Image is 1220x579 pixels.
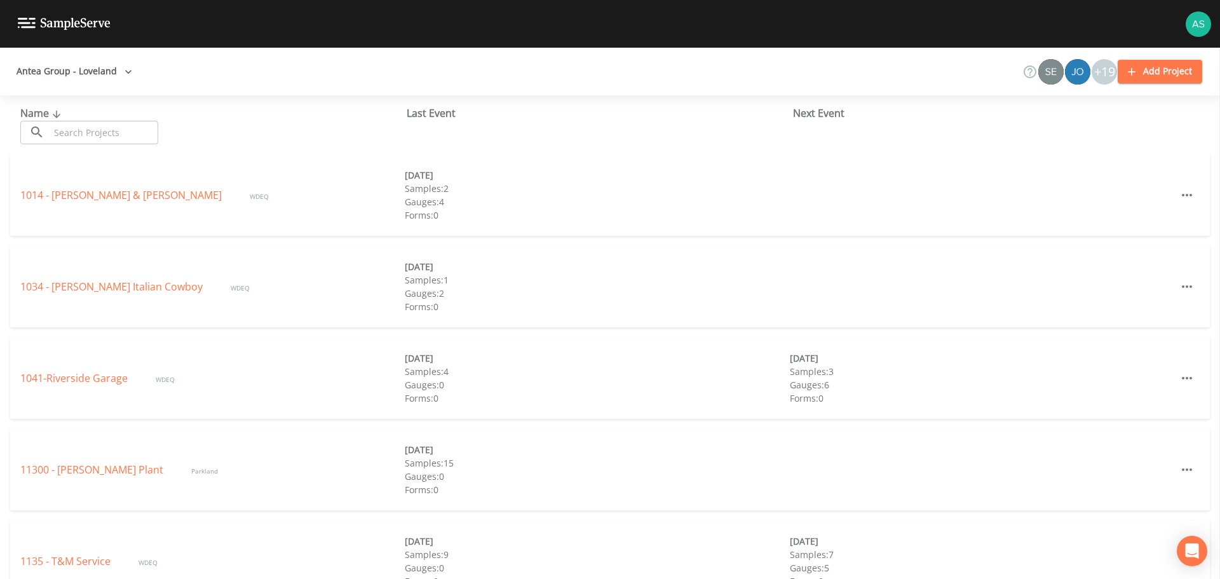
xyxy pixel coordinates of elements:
div: Forms: 0 [790,392,1174,405]
span: WDEQ [250,192,269,201]
div: Gauges: 0 [405,470,789,483]
div: Sean McKinstry [1038,59,1064,85]
div: Forms: 0 [405,300,789,313]
div: Open Intercom Messenger [1177,536,1207,566]
button: Add Project [1118,60,1202,83]
div: Gauges: 4 [405,195,789,208]
div: Gauges: 6 [790,378,1174,392]
a: 11300 - [PERSON_NAME] Plant [20,463,166,477]
div: [DATE] [405,443,789,456]
div: [DATE] [790,351,1174,365]
div: Next Event [793,106,1179,121]
div: [DATE] [790,535,1174,548]
span: WDEQ [231,283,250,292]
span: WDEQ [139,558,158,567]
div: Samples: 3 [790,365,1174,378]
button: Antea Group - Loveland [11,60,137,83]
div: Samples: 4 [405,365,789,378]
div: Gauges: 2 [405,287,789,300]
div: Forms: 0 [405,208,789,222]
a: 1135 - T&M Service [20,554,113,568]
input: Search Projects [50,121,158,144]
div: +19 [1092,59,1117,85]
div: Josh Watzak [1064,59,1091,85]
div: Forms: 0 [405,483,789,496]
span: Parkland [191,467,218,475]
img: 360e392d957c10372a2befa2d3a287f3 [1186,11,1211,37]
img: 52efdf5eb87039e5b40670955cfdde0b [1038,59,1064,85]
div: [DATE] [405,351,789,365]
div: [DATE] [405,168,789,182]
div: [DATE] [405,260,789,273]
span: WDEQ [156,375,175,384]
div: Samples: 9 [405,548,789,561]
div: [DATE] [405,535,789,548]
div: Forms: 0 [405,392,789,405]
img: logo [18,18,111,30]
img: d2de15c11da5451b307a030ac90baa3e [1065,59,1090,85]
div: Samples: 2 [405,182,789,195]
a: 1014 - [PERSON_NAME] & [PERSON_NAME] [20,188,224,202]
div: Samples: 7 [790,548,1174,561]
div: Samples: 1 [405,273,789,287]
div: Gauges: 0 [405,378,789,392]
a: 1041-Riverside Garage [20,371,130,385]
a: 1034 - [PERSON_NAME] Italian Cowboy [20,280,205,294]
div: Samples: 15 [405,456,789,470]
div: Last Event [407,106,793,121]
div: Gauges: 5 [790,561,1174,575]
span: Name [20,106,64,120]
div: Gauges: 0 [405,561,789,575]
